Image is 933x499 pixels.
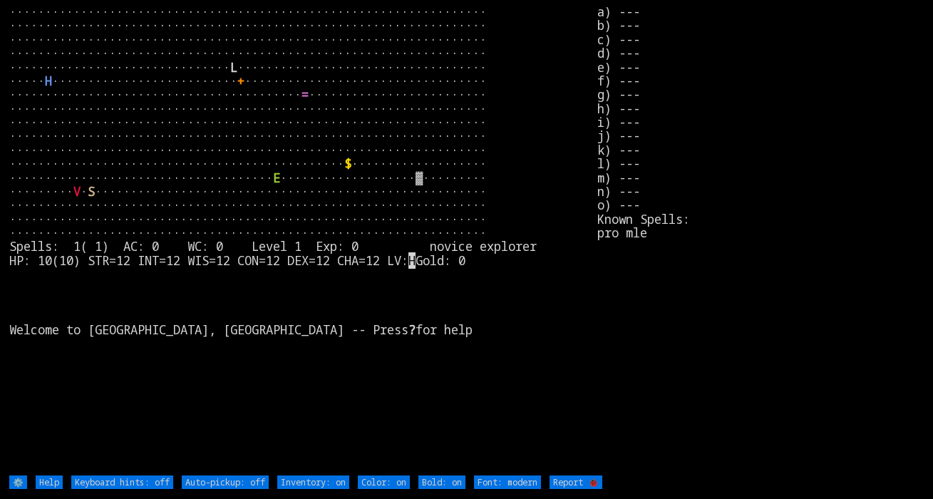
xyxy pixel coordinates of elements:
font: + [237,73,244,89]
input: ⚙️ [9,475,27,489]
input: Report 🐞 [550,475,602,489]
input: Inventory: on [277,475,349,489]
font: E [273,170,280,186]
font: H [45,73,52,89]
input: Auto-pickup: off [182,475,269,489]
stats: a) --- b) --- c) --- d) --- e) --- f) --- g) --- h) --- i) --- j) --- k) --- l) --- m) --- n) ---... [597,5,924,474]
input: Bold: on [418,475,465,489]
font: S [88,183,95,200]
font: L [230,59,237,76]
font: = [301,86,309,103]
input: Help [36,475,63,489]
font: $ [344,155,351,172]
input: Color: on [358,475,410,489]
mark: H [408,252,416,269]
font: V [73,183,81,200]
larn: ··································································· ·····························... [9,5,597,474]
b: ? [408,321,416,338]
input: Keyboard hints: off [71,475,173,489]
input: Font: modern [474,475,541,489]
